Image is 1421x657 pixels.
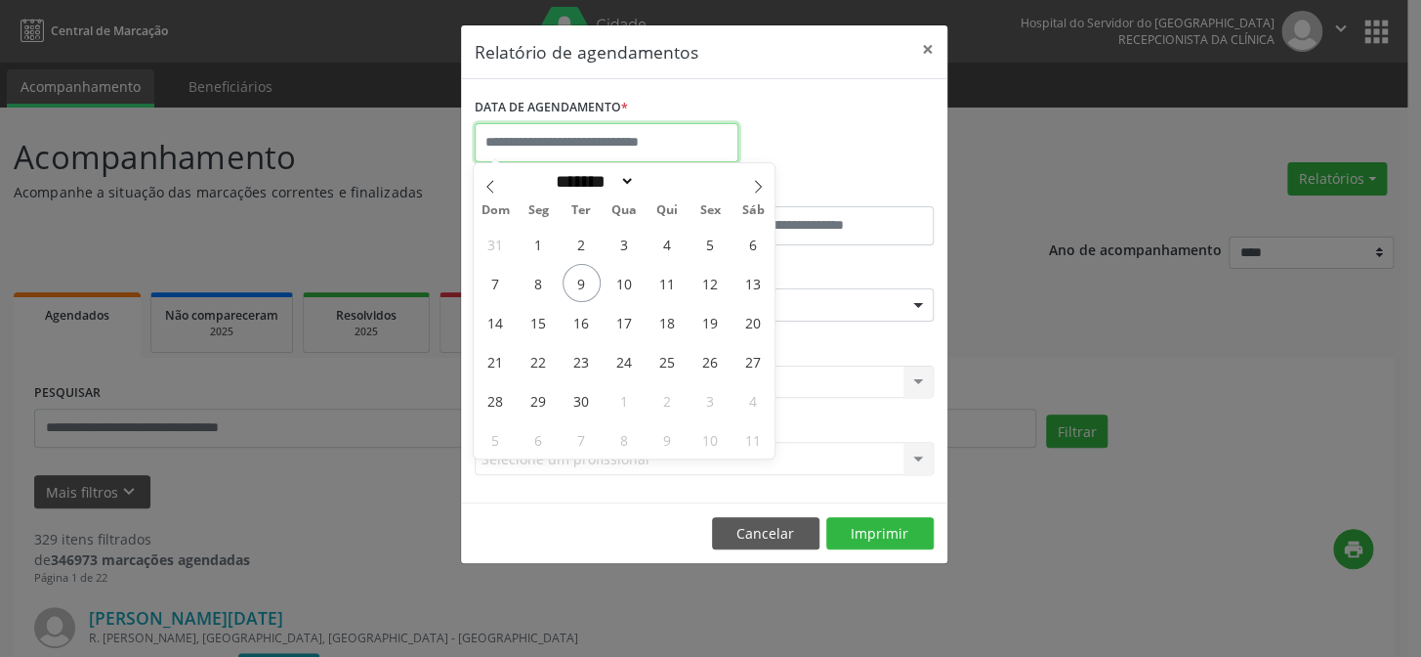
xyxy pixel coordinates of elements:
[733,303,772,341] span: Setembro 20, 2025
[606,342,644,380] span: Setembro 24, 2025
[475,93,628,123] label: DATA DE AGENDAMENTO
[475,39,698,65] h5: Relatório de agendamentos
[477,420,515,459] span: Outubro 5, 2025
[648,420,687,459] span: Outubro 9, 2025
[733,381,772,419] span: Outubro 4, 2025
[563,264,601,302] span: Setembro 9, 2025
[908,25,947,73] button: Close
[549,171,635,192] select: Month
[606,264,644,302] span: Setembro 10, 2025
[690,420,729,459] span: Outubro 10, 2025
[520,264,558,302] span: Setembro 8, 2025
[603,204,646,217] span: Qua
[563,225,601,263] span: Setembro 2, 2025
[606,381,644,419] span: Outubro 1, 2025
[689,204,731,217] span: Sex
[563,342,601,380] span: Setembro 23, 2025
[731,204,774,217] span: Sáb
[477,225,515,263] span: Agosto 31, 2025
[648,264,687,302] span: Setembro 11, 2025
[646,204,689,217] span: Qui
[563,303,601,341] span: Setembro 16, 2025
[712,517,819,550] button: Cancelar
[690,264,729,302] span: Setembro 12, 2025
[563,381,601,419] span: Setembro 30, 2025
[563,420,601,459] span: Outubro 7, 2025
[477,381,515,419] span: Setembro 28, 2025
[635,171,699,192] input: Year
[648,303,687,341] span: Setembro 18, 2025
[690,303,729,341] span: Setembro 19, 2025
[690,381,729,419] span: Outubro 3, 2025
[648,342,687,380] span: Setembro 25, 2025
[474,204,517,217] span: Dom
[477,342,515,380] span: Setembro 21, 2025
[477,303,515,341] span: Setembro 14, 2025
[520,381,558,419] span: Setembro 29, 2025
[517,204,560,217] span: Seg
[648,225,687,263] span: Setembro 4, 2025
[606,303,644,341] span: Setembro 17, 2025
[709,176,934,206] label: ATÉ
[733,420,772,459] span: Outubro 11, 2025
[560,204,603,217] span: Ter
[520,225,558,263] span: Setembro 1, 2025
[520,342,558,380] span: Setembro 22, 2025
[733,342,772,380] span: Setembro 27, 2025
[826,517,934,550] button: Imprimir
[606,225,644,263] span: Setembro 3, 2025
[477,264,515,302] span: Setembro 7, 2025
[733,225,772,263] span: Setembro 6, 2025
[648,381,687,419] span: Outubro 2, 2025
[733,264,772,302] span: Setembro 13, 2025
[606,420,644,459] span: Outubro 8, 2025
[690,342,729,380] span: Setembro 26, 2025
[520,420,558,459] span: Outubro 6, 2025
[690,225,729,263] span: Setembro 5, 2025
[520,303,558,341] span: Setembro 15, 2025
